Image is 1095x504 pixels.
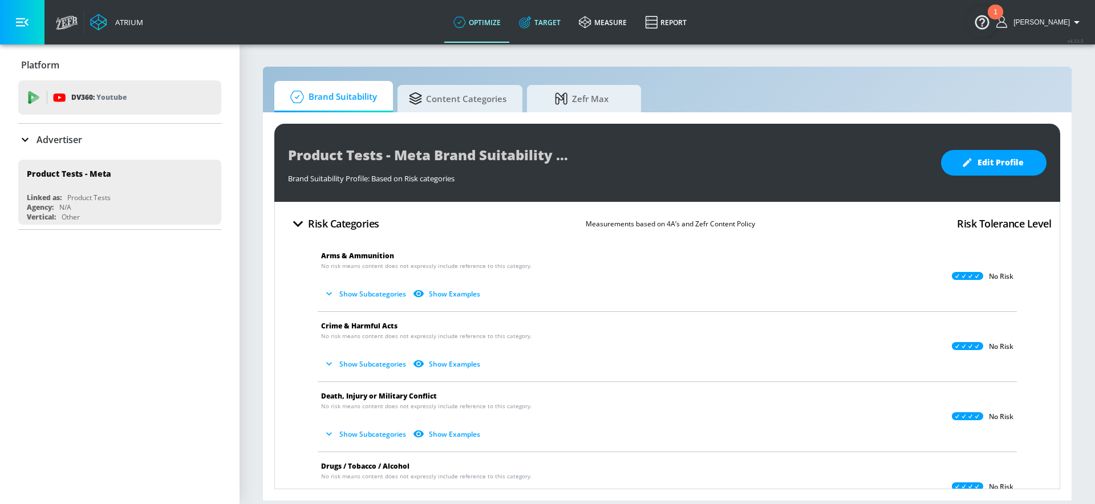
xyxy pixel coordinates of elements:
[96,91,127,103] p: Youtube
[964,156,1024,170] span: Edit Profile
[321,284,411,303] button: Show Subcategories
[18,124,221,156] div: Advertiser
[321,402,532,410] span: No risk means content does not expressly include reference to this category.
[71,91,127,104] p: DV360:
[409,85,506,112] span: Content Categories
[636,2,696,43] a: Report
[18,80,221,115] div: DV360: Youtube
[321,251,394,261] span: Arms & Ammunition
[989,342,1013,351] p: No Risk
[27,168,111,179] div: Product Tests - Meta
[288,168,930,184] div: Brand Suitability Profile: Based on Risk categories
[989,482,1013,491] p: No Risk
[111,17,143,27] div: Atrium
[18,160,221,225] div: Product Tests - MetaLinked as:Product TestsAgency:N/AVertical:Other
[321,262,532,270] span: No risk means content does not expressly include reference to this category.
[1068,38,1084,44] span: v 4.33.5
[510,2,570,43] a: Target
[996,15,1084,29] button: [PERSON_NAME]
[411,425,485,444] button: Show Examples
[321,391,437,401] span: Death, Injury or Military Conflict
[321,321,398,331] span: Crime & Harmful Acts
[538,85,625,112] span: Zefr Max
[27,202,54,212] div: Agency:
[989,412,1013,421] p: No Risk
[21,59,59,71] p: Platform
[411,355,485,373] button: Show Examples
[27,193,62,202] div: Linked as:
[993,12,997,27] div: 1
[59,202,71,212] div: N/A
[321,461,409,471] span: Drugs / Tobacco / Alcohol
[321,332,532,340] span: No risk means content does not expressly include reference to this category.
[957,216,1051,231] h4: Risk Tolerance Level
[586,218,755,230] p: Measurements based on 4A’s and Zefr Content Policy
[1009,18,1070,26] span: login as: anthony.rios@zefr.com
[286,83,377,111] span: Brand Suitability
[411,284,485,303] button: Show Examples
[989,272,1013,281] p: No Risk
[62,212,80,222] div: Other
[308,216,379,231] h4: Risk Categories
[966,6,998,38] button: Open Resource Center, 1 new notification
[283,210,384,237] button: Risk Categories
[36,133,82,146] p: Advertiser
[321,355,411,373] button: Show Subcategories
[570,2,636,43] a: measure
[18,49,221,81] div: Platform
[444,2,510,43] a: optimize
[90,14,143,31] a: Atrium
[27,212,56,222] div: Vertical:
[67,193,111,202] div: Product Tests
[321,472,532,481] span: No risk means content does not expressly include reference to this category.
[321,425,411,444] button: Show Subcategories
[941,150,1047,176] button: Edit Profile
